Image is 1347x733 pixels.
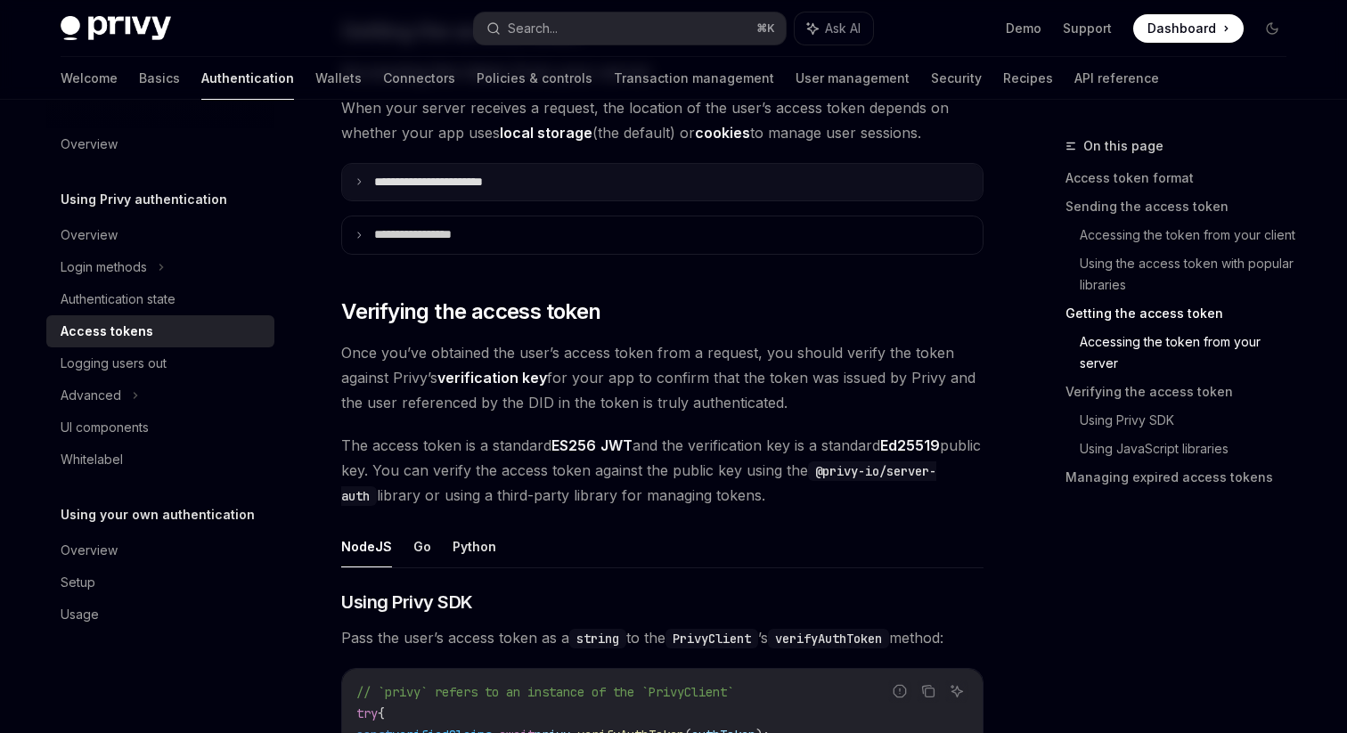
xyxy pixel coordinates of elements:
[1080,406,1301,435] a: Using Privy SDK
[46,411,274,444] a: UI components
[46,534,274,566] a: Overview
[46,599,274,631] a: Usage
[1147,20,1216,37] span: Dashboard
[477,57,592,100] a: Policies & controls
[756,21,775,36] span: ⌘ K
[1258,14,1286,43] button: Toggle dark mode
[796,57,910,100] a: User management
[61,353,167,374] div: Logging users out
[46,128,274,160] a: Overview
[341,625,984,650] span: Pass the user’s access token as a to the ’s method:
[61,417,149,438] div: UI components
[341,297,600,326] span: Verifying the access token
[931,57,982,100] a: Security
[61,504,255,525] h5: Using your own authentication
[139,57,180,100] a: Basics
[341,525,392,567] button: NodeJS
[1080,221,1301,249] a: Accessing the token from your client
[61,289,176,310] div: Authentication state
[1080,328,1301,378] a: Accessing the token from your server
[1006,20,1041,37] a: Demo
[453,525,496,567] button: Python
[341,590,473,615] span: Using Privy SDK
[880,436,940,455] a: Ed25519
[61,224,118,246] div: Overview
[917,680,940,703] button: Copy the contents from the code block
[795,12,873,45] button: Ask AI
[61,449,123,470] div: Whitelabel
[1065,463,1301,492] a: Managing expired access tokens
[768,629,889,648] code: verifyAuthToken
[61,385,121,406] div: Advanced
[61,572,95,593] div: Setup
[356,684,734,700] span: // `privy` refers to an instance of the `PrivyClient`
[1133,14,1244,43] a: Dashboard
[500,124,592,142] strong: local storage
[1083,135,1163,157] span: On this page
[551,436,596,455] a: ES256
[1074,57,1159,100] a: API reference
[825,20,861,37] span: Ask AI
[1065,192,1301,221] a: Sending the access token
[383,57,455,100] a: Connectors
[695,124,750,142] strong: cookies
[600,436,633,455] a: JWT
[61,604,99,625] div: Usage
[437,369,547,387] strong: verification key
[413,525,431,567] button: Go
[1080,249,1301,299] a: Using the access token with popular libraries
[474,12,786,45] button: Search...⌘K
[1063,20,1112,37] a: Support
[665,629,758,648] code: PrivyClient
[1065,378,1301,406] a: Verifying the access token
[61,16,171,41] img: dark logo
[61,134,118,155] div: Overview
[61,57,118,100] a: Welcome
[46,283,274,315] a: Authentication state
[46,347,274,379] a: Logging users out
[341,433,984,508] span: The access token is a standard and the verification key is a standard public key. You can verify ...
[61,257,147,278] div: Login methods
[614,57,774,100] a: Transaction management
[46,444,274,476] a: Whitelabel
[341,340,984,415] span: Once you’ve obtained the user’s access token from a request, you should verify the token against ...
[1003,57,1053,100] a: Recipes
[201,57,294,100] a: Authentication
[315,57,362,100] a: Wallets
[46,566,274,599] a: Setup
[569,629,626,648] code: string
[46,219,274,251] a: Overview
[378,705,385,721] span: {
[341,461,936,506] code: @privy-io/server-auth
[61,540,118,561] div: Overview
[61,321,153,342] div: Access tokens
[1065,164,1301,192] a: Access token format
[1080,435,1301,463] a: Using JavaScript libraries
[1065,299,1301,328] a: Getting the access token
[888,680,911,703] button: Report incorrect code
[356,705,378,721] span: try
[61,189,227,210] h5: Using Privy authentication
[341,95,984,145] span: When your server receives a request, the location of the user’s access token depends on whether y...
[508,18,558,39] div: Search...
[945,680,968,703] button: Ask AI
[46,315,274,347] a: Access tokens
